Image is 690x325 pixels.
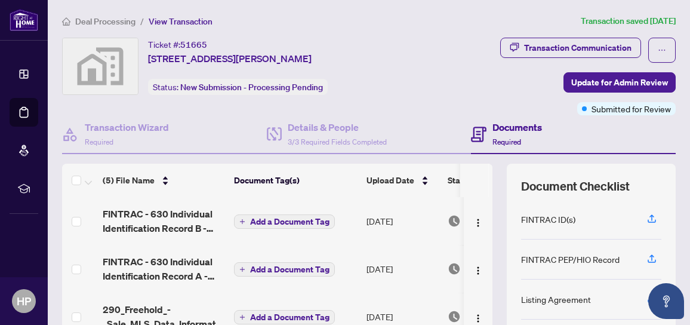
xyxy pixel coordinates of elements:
span: Document Checklist [521,178,630,195]
img: Document Status [448,310,461,323]
article: Transaction saved [DATE] [581,14,676,28]
button: Open asap [648,283,684,319]
span: Upload Date [366,174,414,187]
span: FINTRAC - 630 Individual Identification Record B - PropTx-OREA_[DATE] 20_08_21.pdf [103,207,224,235]
button: Add a Document Tag [234,309,335,325]
div: Listing Agreement [521,293,591,306]
div: FINTRAC PEP/HIO Record [521,253,620,266]
button: Add a Document Tag [234,214,335,229]
span: Required [492,137,521,146]
li: / [140,14,144,28]
button: Logo [469,211,488,231]
button: Add a Document Tag [234,310,335,324]
img: Document Status [448,214,461,228]
img: Document Status [448,262,461,275]
span: Status [448,174,472,187]
span: plus [239,314,245,320]
span: Add a Document Tag [250,313,329,321]
button: Logo [469,259,488,278]
span: (5) File Name [103,174,155,187]
h4: Transaction Wizard [85,120,169,134]
span: View Transaction [149,16,212,27]
span: New Submission - Processing Pending [180,82,323,93]
span: ellipsis [658,46,666,54]
h4: Details & People [288,120,387,134]
th: Status [443,164,544,197]
div: Transaction Communication [524,38,632,57]
span: Add a Document Tag [250,217,329,226]
button: Add a Document Tag [234,214,335,229]
img: Logo [473,314,483,323]
span: home [62,17,70,26]
img: Logo [473,266,483,275]
img: Logo [473,218,483,228]
span: 51665 [180,39,207,50]
span: HP [17,293,31,309]
h4: Documents [492,120,542,134]
button: Add a Document Tag [234,262,335,277]
span: Update for Admin Review [571,73,668,92]
img: logo [10,9,38,31]
span: 3/3 Required Fields Completed [288,137,387,146]
span: plus [239,266,245,272]
td: [DATE] [362,245,443,293]
div: FINTRAC ID(s) [521,213,575,226]
button: Transaction Communication [500,38,641,58]
span: Deal Processing [75,16,135,27]
span: FINTRAC - 630 Individual Identification Record A - PropTx-OREA_[DATE] 20_08_32.pdf [103,255,224,283]
th: (5) File Name [98,164,229,197]
div: Ticket #: [148,38,207,51]
button: Add a Document Tag [234,262,335,277]
button: Update for Admin Review [563,72,676,93]
div: Status: [148,79,328,95]
td: [DATE] [362,197,443,245]
th: Upload Date [362,164,443,197]
img: svg%3e [63,38,138,94]
span: Required [85,137,113,146]
span: Submitted for Review [592,102,671,115]
span: plus [239,219,245,225]
th: Document Tag(s) [229,164,362,197]
span: Add a Document Tag [250,265,329,274]
span: [STREET_ADDRESS][PERSON_NAME] [148,51,312,66]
